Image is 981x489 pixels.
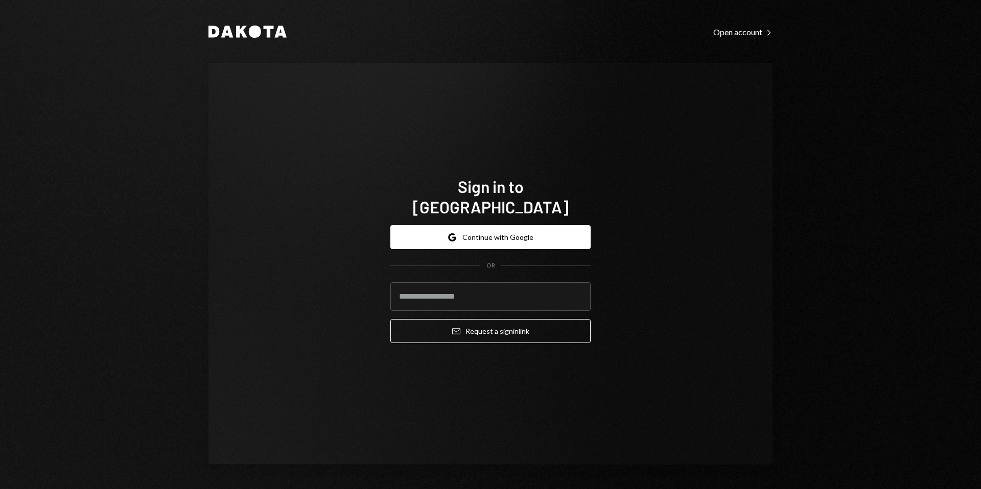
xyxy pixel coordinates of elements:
[713,27,773,37] div: Open account
[486,261,495,270] div: OR
[390,319,591,343] button: Request a signinlink
[390,176,591,217] h1: Sign in to [GEOGRAPHIC_DATA]
[390,225,591,249] button: Continue with Google
[713,26,773,37] a: Open account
